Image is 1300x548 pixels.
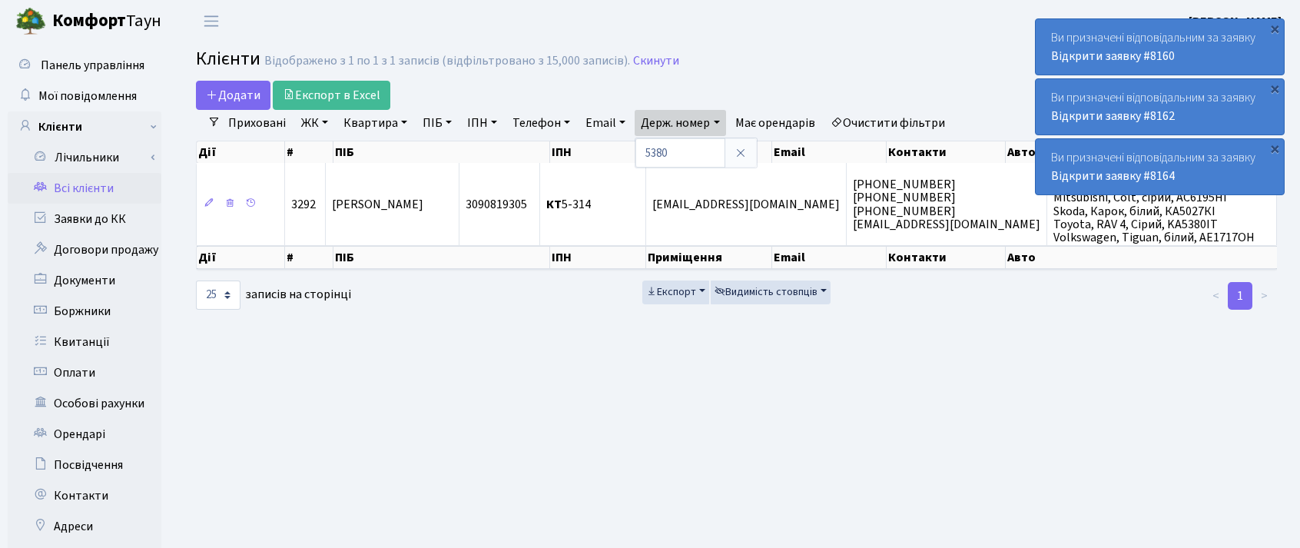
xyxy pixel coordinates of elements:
a: Скинути [633,54,679,68]
span: Таун [52,8,161,35]
a: Очистити фільтри [824,110,951,136]
a: Боржники [8,296,161,327]
b: КТ [546,196,562,213]
a: Адреси [8,511,161,542]
th: ПІБ [333,246,550,269]
th: Приміщення [646,246,772,269]
a: ЖК [295,110,334,136]
a: Приховані [222,110,292,136]
a: Посвідчення [8,450,161,480]
button: Експорт [642,281,709,304]
a: 1 [1228,282,1252,310]
th: ПІБ [333,141,550,163]
div: Ви призначені відповідальним за заявку [1036,79,1284,135]
select: записів на сторінці [196,281,240,310]
th: Дії [197,246,285,269]
th: # [285,246,333,269]
span: Експорт [646,284,696,300]
th: ІПН [550,141,646,163]
button: Переключити навігацію [192,8,230,34]
div: Ви призначені відповідальним за заявку [1036,19,1284,75]
a: Телефон [506,110,576,136]
span: Мої повідомлення [38,88,137,105]
th: ІПН [550,246,646,269]
a: Держ. номер [635,110,725,136]
a: Email [579,110,632,136]
a: [PERSON_NAME] [1189,12,1282,31]
span: [EMAIL_ADDRESS][DOMAIN_NAME] [652,196,840,213]
th: Авто [1006,246,1278,269]
th: Авто [1006,141,1277,163]
span: Клієнти [196,45,260,72]
div: Відображено з 1 по 1 з 1 записів (відфільтровано з 15,000 записів). [264,54,630,68]
span: 3292 [291,196,316,213]
div: × [1267,21,1282,36]
span: Додати [206,87,260,104]
a: Документи [8,265,161,296]
a: Квитанції [8,327,161,357]
a: Всі клієнти [8,173,161,204]
a: Квартира [337,110,413,136]
img: logo.png [15,6,46,37]
span: Видимість стовпців [715,284,817,300]
a: Відкрити заявку #8162 [1051,108,1175,125]
th: # [285,141,333,163]
a: Заявки до КК [8,204,161,234]
a: Лічильники [18,142,161,173]
a: Експорт в Excel [273,81,390,110]
div: × [1267,81,1282,96]
a: Додати [196,81,270,110]
a: Має орендарів [729,110,821,136]
a: Особові рахунки [8,388,161,419]
th: Email [772,141,887,163]
a: Панель управління [8,50,161,81]
div: Ви призначені відповідальним за заявку [1036,139,1284,194]
a: Відкрити заявку #8164 [1051,168,1175,184]
div: × [1267,141,1282,156]
span: Панель управління [41,57,144,74]
a: ПІБ [416,110,458,136]
a: Клієнти [8,111,161,142]
th: Дії [197,141,285,163]
span: [PHONE_NUMBER] [PHONE_NUMBER] [PHONE_NUMBER] [EMAIL_ADDRESS][DOMAIN_NAME] [853,176,1040,232]
span: 5-314 [546,196,591,213]
a: ІПН [461,110,503,136]
span: 3090819305 [466,196,527,213]
a: Відкрити заявку #8160 [1051,48,1175,65]
span: BMW, X1, слона, KA5380PA Ford, Fusion, Синій, ВІ1006ІМ Mitsubishi, Colt, сірий, AC6195HI Skoda, К... [1053,163,1255,246]
span: [PERSON_NAME] [332,196,423,213]
th: Контакти [887,141,1006,163]
a: Контакти [8,480,161,511]
th: Контакти [887,246,1006,269]
button: Видимість стовпців [711,281,831,304]
th: Email [772,246,887,269]
b: Комфорт [52,8,126,33]
a: Договори продажу [8,234,161,265]
a: Мої повідомлення [8,81,161,111]
label: записів на сторінці [196,281,351,310]
a: Оплати [8,357,161,388]
a: Орендарі [8,419,161,450]
b: [PERSON_NAME] [1189,13,1282,30]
